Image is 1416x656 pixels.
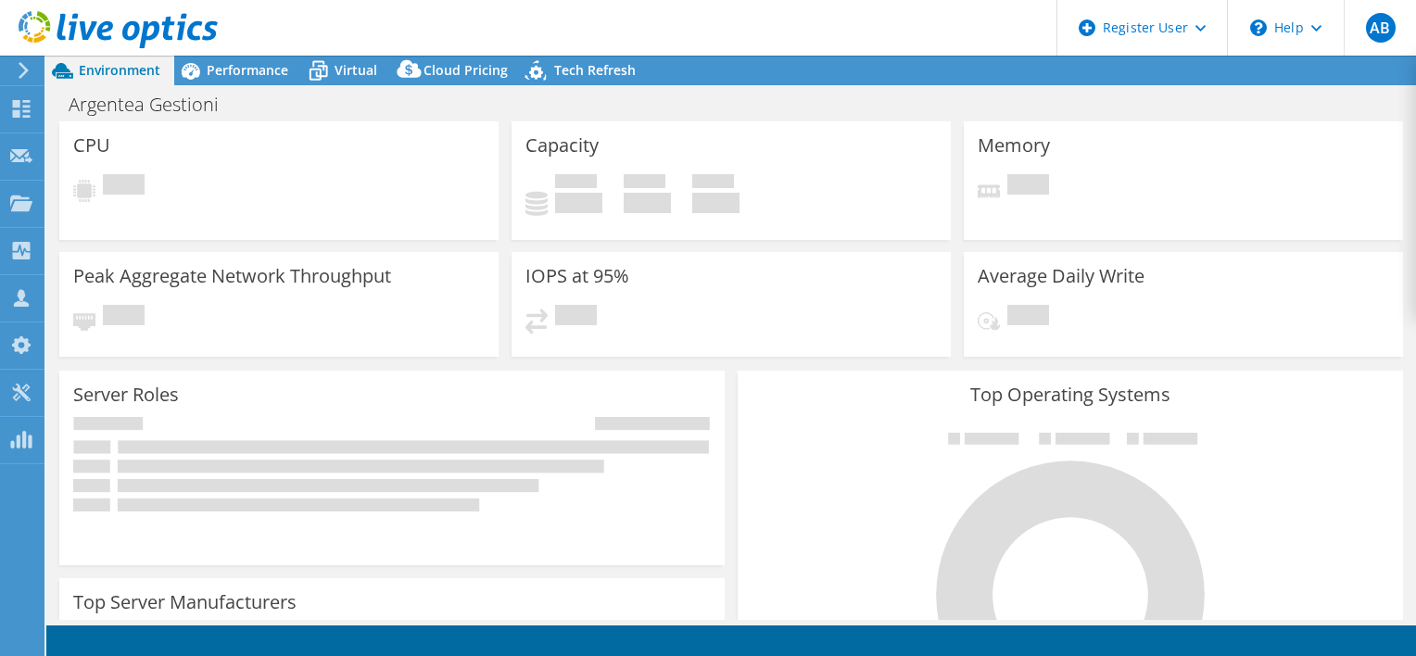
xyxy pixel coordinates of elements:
svg: \n [1250,19,1267,36]
h4: 0 GiB [692,193,740,213]
h3: CPU [73,135,110,156]
h3: Peak Aggregate Network Throughput [73,266,391,286]
span: Pending [555,305,597,330]
h3: Server Roles [73,385,179,405]
span: Free [624,174,665,193]
h3: Top Operating Systems [752,385,1389,405]
h3: Capacity [525,135,599,156]
span: Performance [207,61,288,79]
span: Virtual [335,61,377,79]
h4: 0 GiB [555,193,602,213]
span: Pending [1007,305,1049,330]
span: Environment [79,61,160,79]
span: Pending [1007,174,1049,199]
span: Used [555,174,597,193]
h3: IOPS at 95% [525,266,629,286]
h3: Top Server Manufacturers [73,592,297,612]
span: Total [692,174,734,193]
h1: Argentea Gestioni [60,95,247,115]
h4: 0 GiB [624,193,671,213]
h3: Memory [978,135,1050,156]
span: AB [1366,13,1396,43]
h3: Average Daily Write [978,266,1144,286]
span: Pending [103,305,145,330]
span: Pending [103,174,145,199]
span: Cloud Pricing [424,61,508,79]
span: Tech Refresh [554,61,636,79]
